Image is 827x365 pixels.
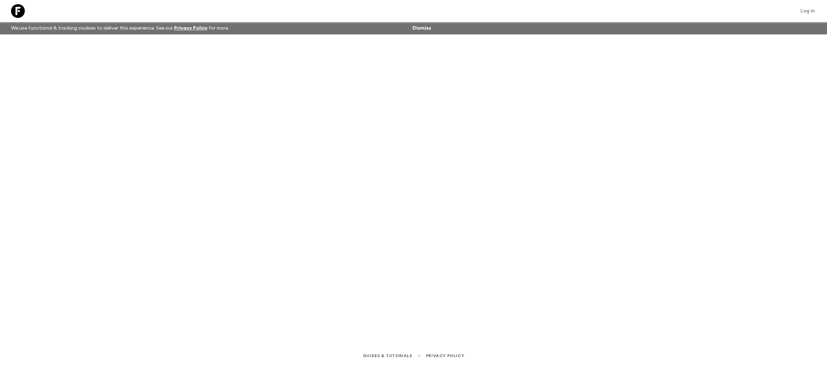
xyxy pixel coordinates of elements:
[174,26,207,31] a: Privacy Policy
[797,6,819,16] a: Log in
[363,352,412,359] a: Guides & Tutorials
[426,352,464,359] a: Privacy Policy
[411,23,433,33] button: Dismiss
[8,22,232,34] p: We use functional & tracking cookies to deliver this experience. See our for more.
